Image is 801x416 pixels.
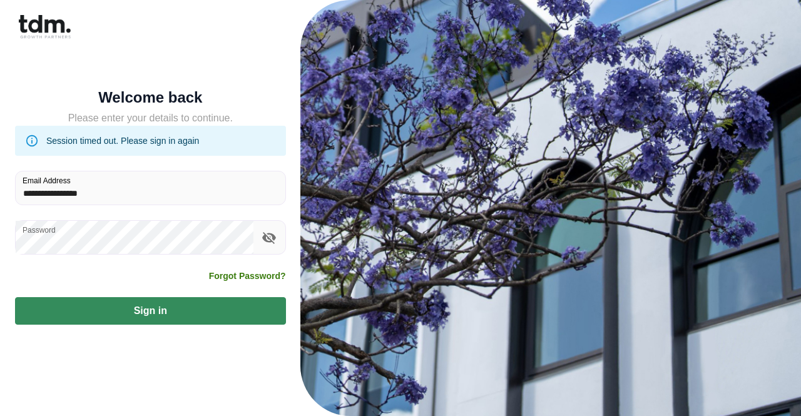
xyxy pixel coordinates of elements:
[23,175,71,186] label: Email Address
[15,297,286,325] button: Sign in
[15,91,286,104] h5: Welcome back
[15,111,286,126] h5: Please enter your details to continue.
[23,225,56,235] label: Password
[258,227,280,248] button: toggle password visibility
[209,270,286,282] a: Forgot Password?
[46,129,199,152] div: Session timed out. Please sign in again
